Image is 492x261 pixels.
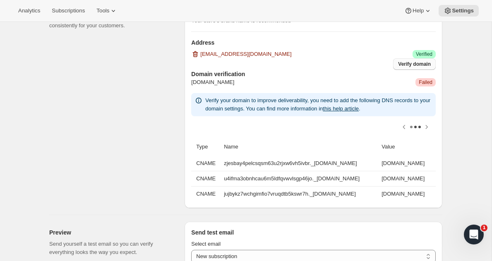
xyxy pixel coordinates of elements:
th: CNAME [191,186,221,201]
span: Subscriptions [52,7,85,14]
button: Verify domain [393,58,436,70]
button: Subscriptions [47,5,90,17]
h3: Send test email [191,228,436,237]
td: [DOMAIN_NAME] [379,171,436,186]
button: Scroll table right one column [421,121,432,133]
button: Analytics [13,5,45,17]
span: [DOMAIN_NAME] [191,78,234,86]
button: Tools [91,5,122,17]
p: Verify your domain to improve deliverability, you need to add the following DNS records to your d... [205,96,432,113]
th: CNAME [191,156,221,171]
span: Select email [191,241,221,247]
a: this help article [323,105,359,112]
span: Settings [452,7,474,14]
th: Name [221,138,379,156]
th: Value [379,138,436,156]
span: Analytics [18,7,40,14]
span: Help [413,7,424,14]
button: Help [399,5,437,17]
td: u4ifma3obnhcau6m5ldfqvwvlsgp46jo._[DOMAIN_NAME] [221,171,379,186]
button: Scroll table left one column [398,121,410,133]
td: jujbykz7wchgimfio7vruqdtb5kswr7h._[DOMAIN_NAME] [221,186,379,201]
td: zjesbay4pelcsqsm63u2rjxw6vh5ivbr._[DOMAIN_NAME] [221,156,379,171]
th: CNAME [191,171,221,186]
span: Tools [96,7,109,14]
span: Failed [419,79,432,86]
td: [DOMAIN_NAME] [379,156,436,171]
iframe: Intercom live chat [464,225,484,244]
span: 1 [481,225,487,231]
span: [EMAIL_ADDRESS][DOMAIN_NAME] [200,50,291,58]
th: Type [191,138,221,156]
td: [DOMAIN_NAME] [379,186,436,201]
p: Send yourself a test email so you can verify everything looks the way you expect. [49,240,171,256]
span: Verify domain [398,61,431,67]
button: Settings [439,5,479,17]
span: Verified [416,51,432,57]
h3: Address [191,38,436,47]
h2: Preview [49,228,171,237]
span: Your store’s brand name is recommended [191,17,291,24]
h3: Domain verification [191,70,436,78]
button: [EMAIL_ADDRESS][DOMAIN_NAME] [186,48,296,61]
